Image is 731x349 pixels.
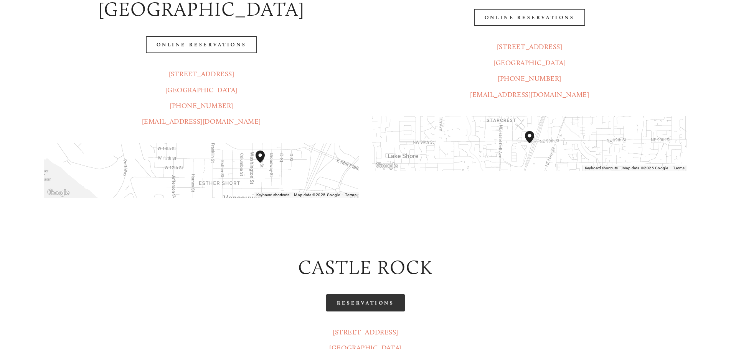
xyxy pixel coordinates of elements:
a: Open this area in Google Maps (opens a new window) [46,188,71,198]
span: Map data ©2025 Google [294,193,340,197]
a: [STREET_ADDRESS] [169,70,234,78]
span: Map data ©2025 Google [622,166,668,170]
div: Amaro's Table 816 Northeast 98th Circle Vancouver, WA, 98665, United States [522,128,546,159]
img: Google [374,161,399,171]
a: Open this area in Google Maps (opens a new window) [374,161,399,171]
a: [EMAIL_ADDRESS][DOMAIN_NAME] [470,90,589,99]
a: Terms [673,166,685,170]
img: Google [46,188,71,198]
a: [PHONE_NUMBER] [170,102,233,110]
h2: castle rock [44,254,687,281]
button: Keyboard shortcuts [585,165,618,171]
a: [GEOGRAPHIC_DATA] [165,86,238,94]
a: Reservations [326,294,405,311]
button: Keyboard shortcuts [256,192,289,198]
div: Amaro's Table 1220 Main Street vancouver, United States [252,147,277,178]
a: [GEOGRAPHIC_DATA] [493,59,566,67]
a: [PHONE_NUMBER] [498,74,561,83]
a: [EMAIL_ADDRESS][DOMAIN_NAME] [142,117,261,126]
a: Terms [345,193,357,197]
